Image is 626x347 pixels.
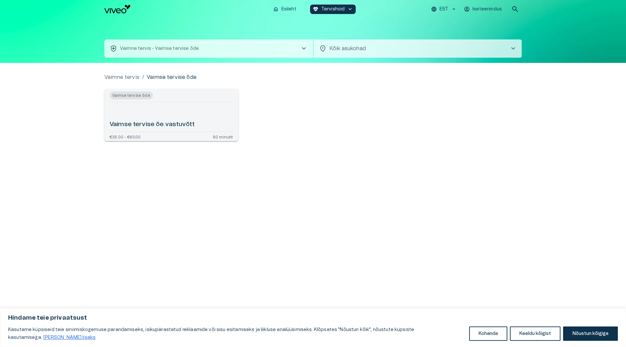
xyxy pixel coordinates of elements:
p: Vaimse tervise õde [147,73,197,81]
p: Vaimne tervis - Vaimse tervise õde [120,45,199,52]
p: / [142,73,144,81]
button: Kohanda [469,326,507,341]
span: home [273,6,279,12]
span: chevron_right [300,45,308,52]
p: Hindame teie privaatsust [8,314,618,322]
h6: Vaimse tervise õe vastuvõtt [110,120,195,129]
p: EST [440,6,448,13]
p: Kasutame küpsiseid teie sirvimiskogemuse parandamiseks, isikupärastatud reklaamide või sisu esita... [8,326,464,341]
p: Iseteenindus [472,6,502,13]
img: Viveo logo [104,5,130,13]
button: Nõustun kõigiga [563,326,618,341]
button: open search modal [509,3,522,16]
span: keyboard_arrow_down [347,6,353,12]
a: Navigate to homepage [104,5,268,13]
p: Esileht [281,6,296,13]
button: EST [430,5,458,14]
p: Tervishoid [321,6,345,13]
button: health_and_safetyVaimne tervis - Vaimse tervise õdechevron_right [104,39,313,58]
a: Open service booking details [104,89,238,141]
button: Iseteenindus [463,5,503,14]
span: ecg_heart [313,6,319,12]
span: Vaimse tervise õde [110,92,153,99]
button: homeEsileht [270,5,300,14]
p: 60 minutit [213,135,233,138]
p: Kõik asukohad [329,45,499,52]
button: ecg_heartTervishoidkeyboard_arrow_down [310,5,356,14]
span: chevron_right [509,45,517,52]
span: search [511,5,519,13]
span: health_and_safety [110,45,117,52]
button: Keeldu kõigist [510,326,560,341]
a: Vaimne tervis [104,73,140,81]
span: location_on [319,45,327,52]
p: €35.00 - €60.00 [110,135,141,138]
a: Loe lisaks [43,335,96,340]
